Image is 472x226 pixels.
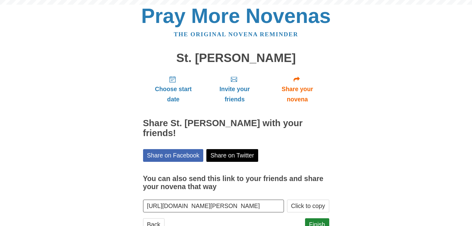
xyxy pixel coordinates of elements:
span: Share your novena [272,84,323,104]
span: Choose start date [149,84,198,104]
a: Pray More Novenas [141,4,331,27]
a: Share on Facebook [143,149,204,162]
a: The original novena reminder [174,31,298,38]
span: Invite your friends [210,84,259,104]
a: Invite your friends [204,71,265,108]
h2: Share St. [PERSON_NAME] with your friends! [143,118,329,138]
h1: St. [PERSON_NAME] [143,51,329,65]
h3: You can also send this link to your friends and share your novena that way [143,175,329,191]
button: Click to copy [287,200,329,212]
a: Choose start date [143,71,204,108]
a: Share on Twitter [206,149,258,162]
a: Share your novena [266,71,329,108]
